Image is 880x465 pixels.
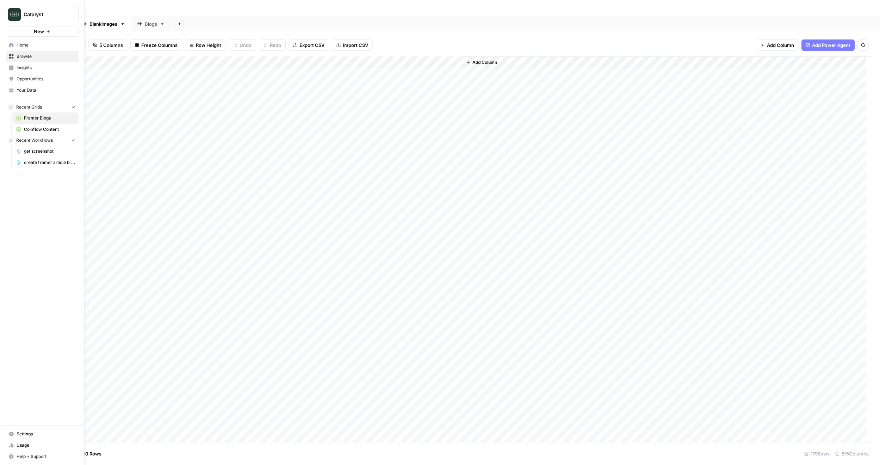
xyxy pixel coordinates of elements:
button: Redo [259,39,286,51]
a: Opportunities [6,73,79,85]
a: get screenshot [13,146,79,157]
button: Workspace: Catalyst [6,6,79,23]
button: Add Column [463,58,500,67]
a: Blankimages [76,17,131,31]
span: Row Height [196,42,221,49]
span: Opportunities [17,76,75,82]
a: Blogs [131,17,171,31]
span: get screenshot [24,148,75,154]
button: Import CSV [332,39,373,51]
span: New [34,28,44,35]
button: New [6,26,79,37]
div: 5/5 Columns [832,448,872,459]
button: 5 Columns [88,39,128,51]
a: create framer article briefs [13,157,79,168]
span: Coinflow Content [24,126,75,133]
span: Catalyst [24,11,66,18]
span: Insights [17,65,75,71]
button: Undo [229,39,256,51]
a: Insights [6,62,79,73]
button: Freeze Columns [130,39,182,51]
button: Recent Workflows [6,135,79,146]
span: 5 Columns [99,42,123,49]
span: create framer article briefs [24,159,75,166]
a: Home [6,39,79,51]
span: Settings [17,431,75,437]
span: Freeze Columns [141,42,178,49]
a: Browse [6,51,79,62]
span: Redo [270,42,281,49]
span: Recent Grids [16,104,42,110]
a: Usage [6,440,79,451]
span: Home [17,42,75,48]
span: Browse [17,53,75,60]
span: Add Power Agent [812,42,850,49]
div: Blankimages [89,20,117,27]
div: Blogs [145,20,157,27]
a: Coinflow Content [13,124,79,135]
span: Help + Support [17,453,75,460]
a: Settings [6,428,79,440]
span: Your Data [17,87,75,93]
span: Usage [17,442,75,448]
button: Recent Grids [6,102,79,112]
a: Framer Blogs [13,112,79,124]
span: Add 10 Rows [73,450,101,457]
img: Catalyst Logo [8,8,21,21]
span: Export CSV [299,42,324,49]
a: Your Data [6,85,79,96]
span: Add Column [472,59,497,66]
span: Undo [240,42,252,49]
span: Recent Workflows [16,137,53,143]
span: Add Column [767,42,794,49]
button: Export CSV [289,39,329,51]
button: Help + Support [6,451,79,462]
button: Row Height [185,39,226,51]
button: Add Column [756,39,799,51]
span: Import CSV [343,42,368,49]
div: 179 Rows [801,448,832,459]
span: Framer Blogs [24,115,75,121]
button: Add Power Agent [801,39,855,51]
